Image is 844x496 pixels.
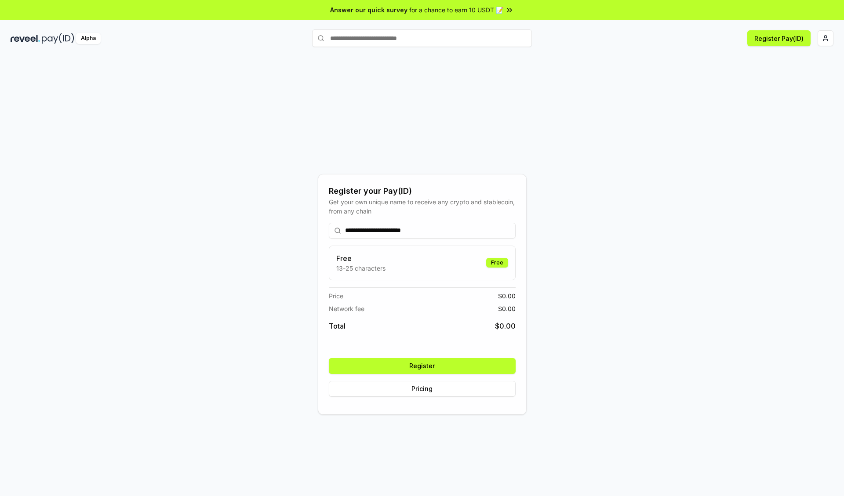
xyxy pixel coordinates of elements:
[42,33,74,44] img: pay_id
[495,321,516,331] span: $ 0.00
[11,33,40,44] img: reveel_dark
[498,291,516,300] span: $ 0.00
[329,197,516,216] div: Get your own unique name to receive any crypto and stablecoin, from any chain
[747,30,811,46] button: Register Pay(ID)
[409,5,503,14] span: for a chance to earn 10 USDT 📝
[329,381,516,397] button: Pricing
[329,321,346,331] span: Total
[498,304,516,313] span: $ 0.00
[329,185,516,197] div: Register your Pay(ID)
[76,33,101,44] div: Alpha
[330,5,407,14] span: Answer our quick survey
[336,264,386,273] p: 13-25 characters
[336,253,386,264] h3: Free
[329,291,343,300] span: Price
[329,358,516,374] button: Register
[329,304,364,313] span: Network fee
[486,258,508,268] div: Free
